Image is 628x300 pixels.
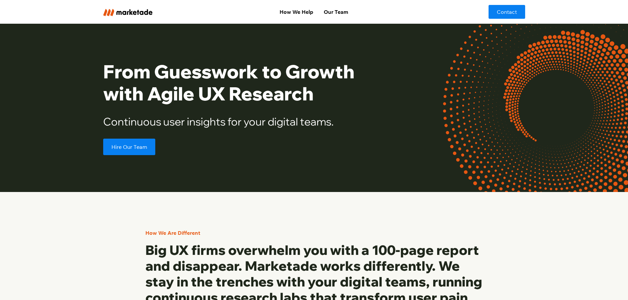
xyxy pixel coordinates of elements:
a: Hire Our Team [103,139,155,155]
a: Our Team [318,5,353,18]
a: home [103,8,191,16]
div: How We Are Different [145,229,200,237]
h2: Continuous user insights for your digital teams. [103,115,386,128]
a: Contact [489,5,525,19]
a: How We Help [274,5,318,18]
h1: From Guesswork to Growth with Agile UX Research [103,61,386,105]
